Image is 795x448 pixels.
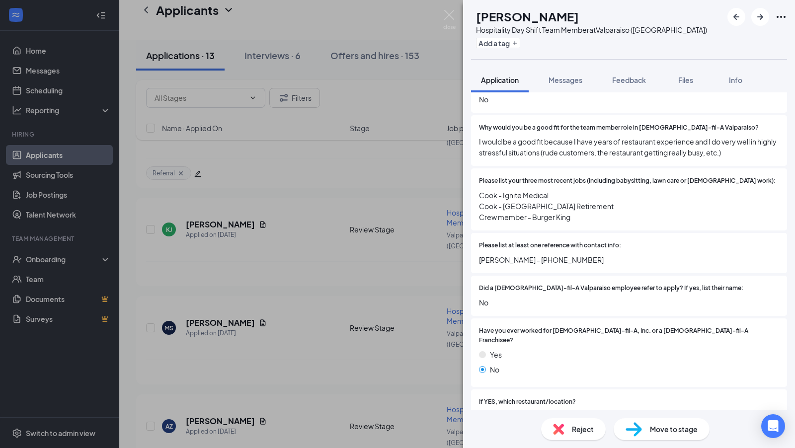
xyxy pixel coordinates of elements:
[479,136,779,158] span: I would be a good fit because I have years of restaurant experience and I do very well in highly ...
[479,284,743,293] span: Did a [DEMOGRAPHIC_DATA]-fil-A Valparaiso employee refer to apply? If yes, list their name:
[730,11,742,23] svg: ArrowLeftNew
[754,11,766,23] svg: ArrowRight
[476,8,579,25] h1: [PERSON_NAME]
[479,326,779,345] span: Have you ever worked for [DEMOGRAPHIC_DATA]-fil-A, Inc. or a [DEMOGRAPHIC_DATA]-fil-A Franchisee?
[727,8,745,26] button: ArrowLeftNew
[476,25,707,35] div: Hospitality Day Shift Team Member at Valparaiso ([GEOGRAPHIC_DATA])
[479,241,621,250] span: Please list at least one reference with contact info:
[761,414,785,438] div: Open Intercom Messenger
[650,424,698,435] span: Move to stage
[479,176,776,186] span: Please list your three most recent jobs (including babysitting, lawn care or [DEMOGRAPHIC_DATA] w...
[479,94,779,105] span: No
[512,40,518,46] svg: Plus
[481,75,519,84] span: Application
[479,397,576,407] span: If YES, which restaurant/location?
[751,8,769,26] button: ArrowRight
[490,364,499,375] span: No
[678,75,693,84] span: Files
[572,424,594,435] span: Reject
[479,254,779,265] span: [PERSON_NAME] - [PHONE_NUMBER]
[775,11,787,23] svg: Ellipses
[479,123,759,133] span: Why would you be a good fit for the team member role in [DEMOGRAPHIC_DATA]-fil-A Valparaiso?
[479,190,779,223] span: Cook - Ignite Medical Cook - [GEOGRAPHIC_DATA] Retirement Crew member - Burger King
[479,297,779,308] span: No
[490,349,502,360] span: Yes
[729,75,742,84] span: Info
[549,75,582,84] span: Messages
[612,75,646,84] span: Feedback
[476,38,520,48] button: PlusAdd a tag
